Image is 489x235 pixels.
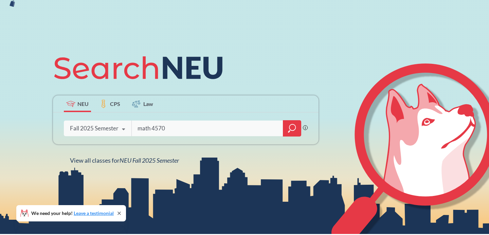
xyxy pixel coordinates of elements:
span: NEU Fall 2025 Semester [120,157,179,164]
span: We need your help! [31,211,114,216]
span: Law [143,100,153,108]
svg: magnifying glass [288,124,296,133]
div: magnifying glass [283,120,301,137]
input: Class, professor, course number, "phrase" [137,121,278,135]
a: Leave a testimonial [74,210,114,216]
span: NEU [77,100,89,108]
span: View all classes for [70,157,179,164]
span: CPS [110,100,120,108]
div: Fall 2025 Semester [70,125,119,132]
